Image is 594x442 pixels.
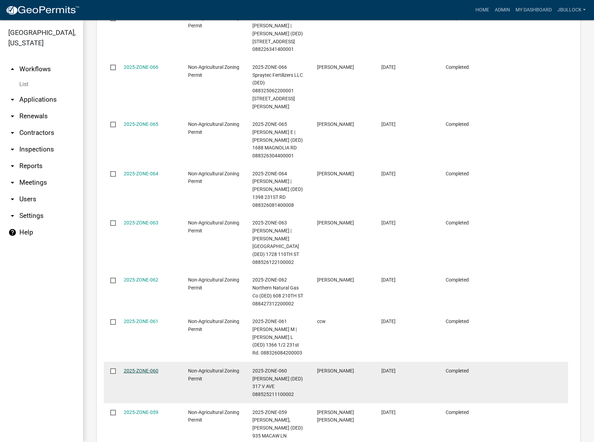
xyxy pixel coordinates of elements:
[446,409,469,415] span: Completed
[446,121,469,127] span: Completed
[188,409,239,423] span: Non-Agricultural Zoning Permit
[8,145,17,154] i: arrow_drop_down
[188,15,239,28] span: Non-Agricultural Zoning Permit
[8,228,17,237] i: help
[8,112,17,120] i: arrow_drop_down
[252,121,303,158] span: 2025-ZONE-065 Fosse, Mardell E | Fosse, James Michael (DED) 1688 MAGNOLIA RD 088326304400001
[446,368,469,374] span: Completed
[188,220,239,233] span: Non-Agricultural Zoning Permit
[381,220,396,225] span: 07/23/2025
[8,129,17,137] i: arrow_drop_down
[188,319,239,332] span: Non-Agricultural Zoning Permit
[317,64,354,70] span: Derek Temple
[8,95,17,104] i: arrow_drop_down
[8,65,17,73] i: arrow_drop_up
[513,3,555,17] a: My Dashboard
[188,171,239,184] span: Non-Agricultural Zoning Permit
[381,121,396,127] span: 07/30/2025
[8,195,17,203] i: arrow_drop_down
[446,220,469,225] span: Completed
[317,368,354,374] span: Owen Lasher
[446,64,469,70] span: Completed
[317,409,354,423] span: Jeffrey Clark Askey
[124,220,158,225] a: 2025-ZONE-063
[124,277,158,283] a: 2025-ZONE-062
[124,121,158,127] a: 2025-ZONE-065
[252,220,299,265] span: 2025-ZONE-063 Milleson, Josh | Milleson, Ashleigh (DED) 1728 110TH ST 088526122100002
[8,178,17,187] i: arrow_drop_down
[124,368,158,374] a: 2025-ZONE-060
[473,3,492,17] a: Home
[188,64,239,78] span: Non-Agricultural Zoning Permit
[446,319,469,324] span: Completed
[381,409,396,415] span: 07/09/2025
[381,319,396,324] span: 07/12/2025
[446,171,469,176] span: Completed
[124,64,158,70] a: 2025-ZONE-066
[317,171,354,176] span: Aaron Otten
[317,319,326,324] span: ccw
[8,162,17,170] i: arrow_drop_down
[252,15,303,52] span: 2025-ZONE-067 Williams, Robert A | Williams, Beth (DED) 1574 334TH RD 088226341400001
[317,15,354,20] span: Robert Williams
[188,368,239,381] span: Non-Agricultural Zoning Permit
[124,15,158,20] a: 2025-ZONE-067
[317,121,354,127] span: Ashton Holly
[446,277,469,283] span: Completed
[381,368,396,374] span: 07/10/2025
[252,319,302,356] span: 2025-ZONE-061 Pritchard, Koby M | Pritchard, Jordan L (DED) 1366 1/2 231st Rd. 088326084200003
[492,3,513,17] a: Admin
[124,409,158,415] a: 2025-ZONE-059
[381,277,396,283] span: 07/17/2025
[317,220,354,225] span: Josh Milleson
[252,64,303,109] span: 2025-ZONE-066 Spraytec Fertilizers LLC (DED) 088325062200001 1250 S Ave Boone
[188,277,239,291] span: Non-Agricultural Zoning Permit
[381,15,396,20] span: 08/15/2025
[555,3,588,17] a: jbullock
[252,277,303,306] span: 2025-ZONE-062 Northern Natural Gas Co (DED) 608 210TH ST 088427312200002
[8,212,17,220] i: arrow_drop_down
[252,368,303,397] span: 2025-ZONE-060 Lasher, Owen (DED) 317 V AVE 088525211100002
[381,171,396,176] span: 07/25/2025
[317,277,354,283] span: Brett Edwards
[188,121,239,135] span: Non-Agricultural Zoning Permit
[124,171,158,176] a: 2025-ZONE-064
[252,171,303,208] span: 2025-ZONE-064 Wandrey, Jason | Wandrey, Tracy (DED) 1398 231ST RD 088326081400008
[446,15,469,20] span: Completed
[124,319,158,324] a: 2025-ZONE-061
[381,64,396,70] span: 08/07/2025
